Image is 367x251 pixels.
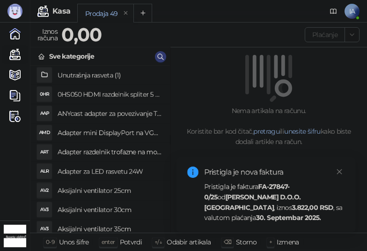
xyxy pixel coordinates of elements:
[345,4,360,19] span: IA
[58,164,162,179] h4: Adapter za LED rasvetu 24W
[85,8,118,19] div: Prodaja 49
[154,238,162,245] span: ↑/↓
[37,87,52,102] div: 0HR
[4,225,26,247] img: 64x64-companyLogo-4c9eac63-00ad-485c-9b48-57f283827d2d.png
[37,164,52,179] div: ALR
[334,167,345,177] a: Close
[37,221,52,236] div: AV3
[58,87,162,102] h4: 0HS050 HDMI razdelnik spliter 5 ulaza na 1 izlaz sa daljinskim 4K
[37,145,52,160] div: ART
[120,236,142,248] div: Potvrdi
[46,238,54,245] span: 0-9
[36,25,59,44] div: Iznos računa
[58,202,162,217] h4: Aksijalni ventilator 30cm
[58,145,162,160] h4: Adapter razdelnik trofazne na monofazne utičnice
[204,167,345,178] div: Pristigla je nova faktura
[58,68,162,83] h4: Unutrašnja rasveta (1)
[61,23,102,46] strong: 0,00
[269,238,272,245] span: +
[37,202,52,217] div: AV3
[204,182,345,223] div: Pristigla je faktura od , iznos , sa valutom plaćanja
[167,236,211,248] div: Odabir artikala
[120,9,132,17] button: remove
[58,106,162,121] h4: ANYcast adapter za povezivanje TV i mobilnog telefona
[58,125,162,140] h4: Adapter mini DisplayPort na VGA UVA-13
[58,183,162,198] h4: Aksijalni ventilator 25cm
[326,4,341,19] a: Dokumentacija
[133,4,152,23] button: Add tab
[187,167,198,178] span: info-circle
[58,221,162,236] h4: Aksijalni ventilator 35cm
[7,4,22,19] img: Logo
[102,238,115,245] span: enter
[52,8,70,15] div: Kasa
[37,106,52,121] div: AAP
[204,193,301,212] strong: [PERSON_NAME] D.O.O. [GEOGRAPHIC_DATA]
[305,27,345,42] button: Plaćanje
[37,125,52,140] div: AMD
[59,236,89,248] div: Unos šifre
[224,238,231,245] span: ⌫
[37,183,52,198] div: AV2
[256,213,321,222] strong: 30. Septembar 2025.
[253,127,279,136] a: pretragu
[49,51,94,61] div: Sve kategorije
[182,106,356,147] div: Nema artikala na računu. Koristite bar kod čitač, ili kako biste dodali artikle na račun.
[292,203,333,212] strong: 3.822,00 RSD
[336,168,343,175] span: close
[284,127,321,136] a: unesite šifru
[236,236,257,248] div: Storno
[30,66,170,233] div: grid
[277,236,299,248] div: Izmena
